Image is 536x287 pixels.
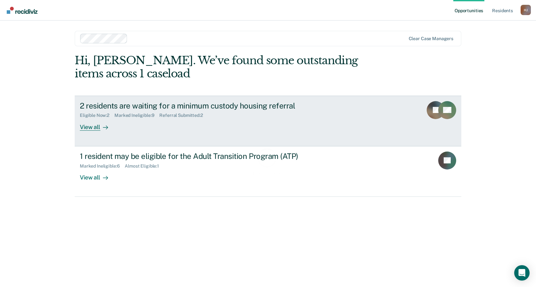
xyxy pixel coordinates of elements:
[409,36,453,41] div: Clear case managers
[521,5,531,15] button: Profile dropdown button
[521,5,531,15] div: H J
[253,171,283,176] div: Loading data...
[514,265,530,281] div: Open Intercom Messenger
[7,7,38,14] img: Recidiviz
